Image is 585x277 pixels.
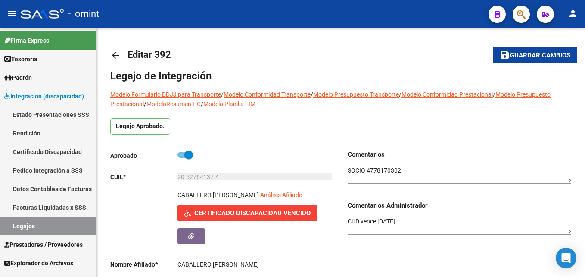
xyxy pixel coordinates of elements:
[4,91,84,101] span: Integración (discapacidad)
[177,190,259,200] p: CABALLERO [PERSON_NAME]
[68,4,99,23] span: - omint
[224,91,311,98] a: Modelo Conformidad Transporte
[194,210,311,217] span: Certificado Discapacidad Vencido
[4,73,32,82] span: Padrón
[203,101,255,107] a: Modelo Planilla FIM
[4,36,49,45] span: Firma Express
[177,205,317,221] button: Certificado Discapacidad Vencido
[4,240,83,249] span: Prestadores / Proveedores
[348,201,571,210] h3: Comentarios Administrador
[4,54,37,64] span: Tesorería
[146,101,201,107] a: ModeloResumen HC
[4,258,73,268] span: Explorador de Archivos
[568,8,578,19] mat-icon: person
[260,192,302,198] span: Análisis Afiliado
[401,91,493,98] a: Modelo Conformidad Prestacional
[110,118,170,135] p: Legajo Aprobado.
[110,260,177,269] p: Nombre Afiliado
[313,91,399,98] a: Modelo Presupuesto Transporte
[493,47,577,63] button: Guardar cambios
[128,49,171,60] span: Editar 392
[110,172,177,182] p: CUIL
[110,151,177,161] p: Aprobado
[7,8,17,19] mat-icon: menu
[110,69,571,83] h1: Legajo de Integración
[556,248,576,268] div: Open Intercom Messenger
[110,50,121,60] mat-icon: arrow_back
[110,91,221,98] a: Modelo Formulario DDJJ para Transporte
[510,52,570,60] span: Guardar cambios
[500,50,510,60] mat-icon: save
[348,150,571,159] h3: Comentarios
